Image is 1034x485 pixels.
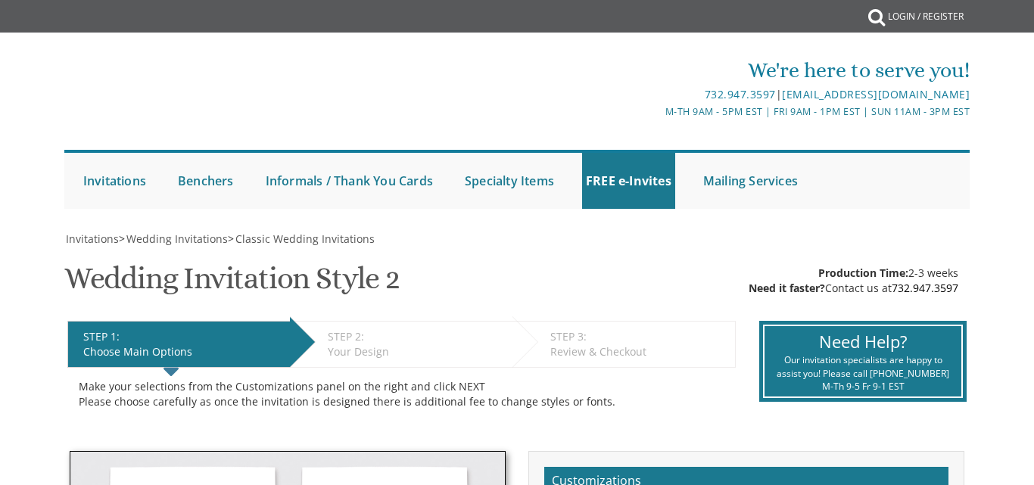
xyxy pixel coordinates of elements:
a: Invitations [64,232,119,246]
a: FREE e-Invites [582,153,675,209]
a: Specialty Items [461,153,558,209]
div: Make your selections from the Customizations panel on the right and click NEXT Please choose care... [79,379,724,409]
h1: Wedding Invitation Style 2 [64,262,400,306]
span: Classic Wedding Invitations [235,232,375,246]
a: Invitations [79,153,150,209]
a: 732.947.3597 [892,281,958,295]
span: > [119,232,228,246]
div: Our invitation specialists are happy to assist you! Please call [PHONE_NUMBER] M-Th 9-5 Fr 9-1 EST [776,353,951,392]
div: M-Th 9am - 5pm EST | Fri 9am - 1pm EST | Sun 11am - 3pm EST [367,104,970,120]
div: Review & Checkout [550,344,727,359]
span: Wedding Invitations [126,232,228,246]
div: STEP 3: [550,329,727,344]
div: STEP 1: [83,329,282,344]
a: Informals / Thank You Cards [262,153,437,209]
a: Mailing Services [699,153,802,209]
a: Benchers [174,153,238,209]
a: [EMAIL_ADDRESS][DOMAIN_NAME] [782,87,970,101]
span: Invitations [66,232,119,246]
div: Choose Main Options [83,344,282,359]
a: Classic Wedding Invitations [234,232,375,246]
div: | [367,85,970,104]
div: Your Design [328,344,505,359]
span: > [228,232,375,246]
div: STEP 2: [328,329,505,344]
span: Production Time: [818,266,908,280]
div: We're here to serve you! [367,55,970,85]
span: Need it faster? [749,281,825,295]
a: 732.947.3597 [705,87,776,101]
a: Wedding Invitations [125,232,228,246]
div: 2-3 weeks Contact us at [749,266,958,296]
div: Need Help? [776,330,951,353]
